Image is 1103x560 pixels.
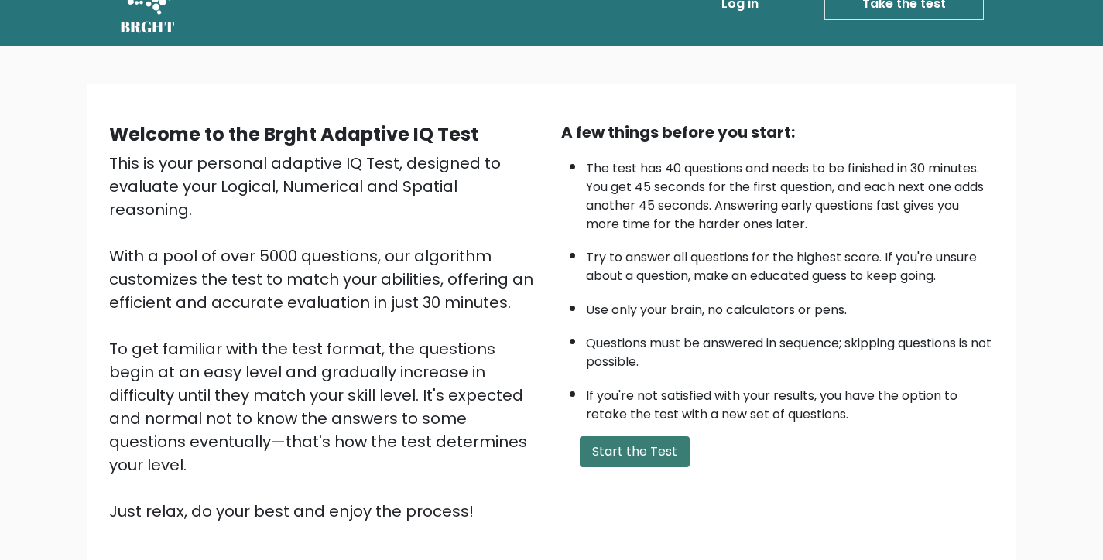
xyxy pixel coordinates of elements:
[586,241,995,285] li: Try to answer all questions for the highest score. If you're unsure about a question, make an edu...
[580,436,690,467] button: Start the Test
[586,326,995,371] li: Questions must be answered in sequence; skipping questions is not possible.
[586,152,995,234] li: The test has 40 questions and needs to be finished in 30 minutes. You get 45 seconds for the firs...
[561,121,995,144] div: A few things before you start:
[586,379,995,424] li: If you're not satisfied with your results, you have the option to retake the test with a new set ...
[586,293,995,319] li: Use only your brain, no calculators or pens.
[109,152,543,523] div: This is your personal adaptive IQ Test, designed to evaluate your Logical, Numerical and Spatial ...
[109,121,478,147] b: Welcome to the Brght Adaptive IQ Test
[120,18,176,36] h5: BRGHT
